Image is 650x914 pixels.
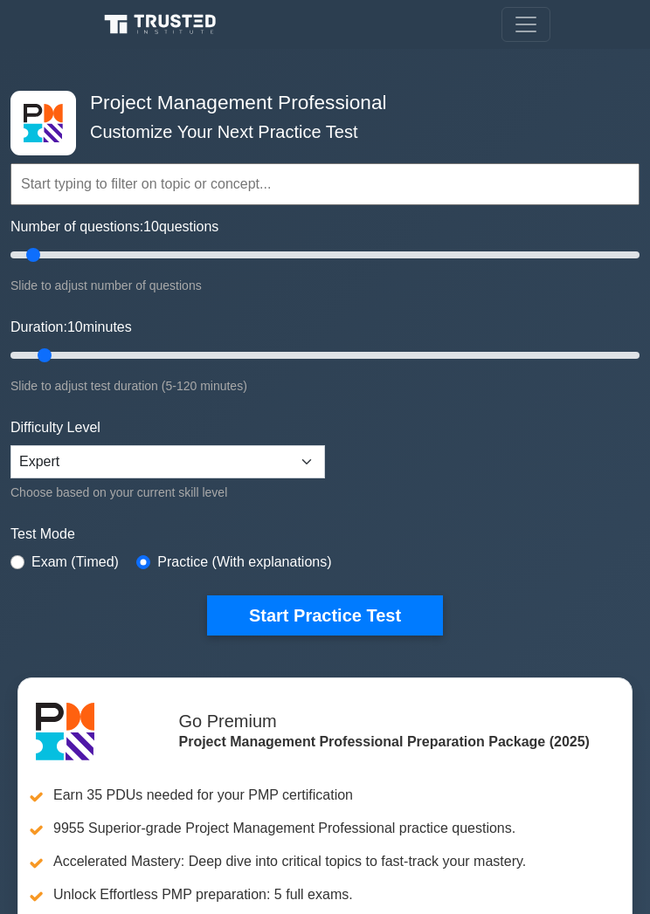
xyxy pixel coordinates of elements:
[157,552,331,573] label: Practice (With explanations)
[10,417,100,438] label: Difficulty Level
[67,320,83,334] span: 10
[10,317,132,338] label: Duration: minutes
[143,219,159,234] span: 10
[31,552,119,573] label: Exam (Timed)
[83,91,555,114] h4: Project Management Professional
[10,163,640,205] input: Start typing to filter on topic or concept...
[207,595,443,636] button: Start Practice Test
[10,482,325,503] div: Choose based on your current skill level
[10,524,640,545] label: Test Mode
[10,275,640,296] div: Slide to adjust number of questions
[10,375,640,396] div: Slide to adjust test duration (5-120 minutes)
[10,216,218,237] label: Number of questions: questions
[501,7,550,42] button: Toggle navigation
